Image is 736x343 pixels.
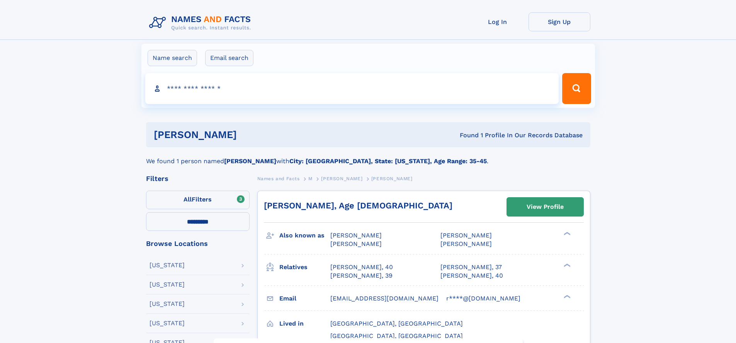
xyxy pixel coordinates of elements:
[440,263,502,271] a: [PERSON_NAME], 37
[440,271,503,280] a: [PERSON_NAME], 40
[146,175,250,182] div: Filters
[321,176,362,181] span: [PERSON_NAME]
[330,232,382,239] span: [PERSON_NAME]
[289,157,487,165] b: City: [GEOGRAPHIC_DATA], State: [US_STATE], Age Range: 35-45
[562,73,591,104] button: Search Button
[308,176,313,181] span: M
[279,229,330,242] h3: Also known as
[150,262,185,268] div: [US_STATE]
[330,271,393,280] a: [PERSON_NAME], 39
[562,231,571,236] div: ❯
[562,263,571,268] div: ❯
[279,261,330,274] h3: Relatives
[348,131,583,140] div: Found 1 Profile In Our Records Database
[146,12,257,33] img: Logo Names and Facts
[279,292,330,305] h3: Email
[264,201,452,210] a: [PERSON_NAME], Age [DEMOGRAPHIC_DATA]
[308,174,313,183] a: M
[371,176,413,181] span: [PERSON_NAME]
[150,320,185,326] div: [US_STATE]
[527,198,564,216] div: View Profile
[257,174,300,183] a: Names and Facts
[154,130,348,140] h1: [PERSON_NAME]
[330,263,393,271] a: [PERSON_NAME], 40
[146,191,250,209] label: Filters
[184,196,192,203] span: All
[507,198,583,216] a: View Profile
[529,12,590,31] a: Sign Up
[145,73,559,104] input: search input
[205,50,253,66] label: Email search
[330,332,463,340] span: [GEOGRAPHIC_DATA], [GEOGRAPHIC_DATA]
[440,232,492,239] span: [PERSON_NAME]
[150,282,185,288] div: [US_STATE]
[146,147,590,166] div: We found 1 person named with .
[321,174,362,183] a: [PERSON_NAME]
[330,320,463,327] span: [GEOGRAPHIC_DATA], [GEOGRAPHIC_DATA]
[330,240,382,247] span: [PERSON_NAME]
[467,12,529,31] a: Log In
[150,301,185,307] div: [US_STATE]
[148,50,197,66] label: Name search
[146,240,250,247] div: Browse Locations
[224,157,276,165] b: [PERSON_NAME]
[330,295,439,302] span: [EMAIL_ADDRESS][DOMAIN_NAME]
[440,240,492,247] span: [PERSON_NAME]
[562,294,571,299] div: ❯
[279,317,330,330] h3: Lived in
